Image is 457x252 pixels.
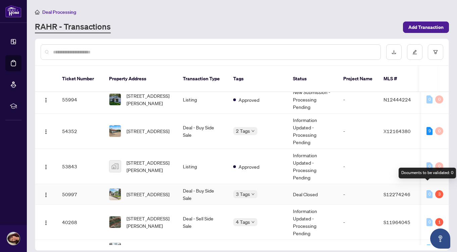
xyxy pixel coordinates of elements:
span: 2 Tags [236,127,250,135]
div: 3 [435,190,443,198]
span: download [392,50,396,54]
button: Logo [41,189,51,200]
span: N12444224 [384,96,411,102]
span: Add Transaction [408,22,444,33]
span: down [251,193,255,196]
td: Deal - Sell Side Sale [177,205,228,240]
img: thumbnail-img [109,216,121,228]
span: [STREET_ADDRESS][PERSON_NAME] [126,159,172,174]
span: Approved [239,163,259,170]
img: thumbnail-img [109,94,121,105]
span: home [35,10,40,14]
button: edit [407,44,422,60]
td: Deal - Buy Side Sale [177,114,228,149]
button: Logo [41,161,51,172]
img: thumbnail-img [109,161,121,172]
img: Logo [43,97,49,103]
img: thumbnail-img [109,188,121,200]
th: Project Name [338,66,378,92]
span: S12274246 [384,191,410,197]
img: Logo [43,192,49,198]
td: 50997 [57,184,104,205]
td: Information Updated - Processing Pending [288,114,338,149]
div: 0 [435,127,443,135]
span: edit [412,50,417,54]
th: Property Address [104,66,177,92]
div: Documents to be validated: 0 [399,168,456,178]
th: Tags [228,66,288,92]
span: [STREET_ADDRESS] [126,191,169,198]
span: down [251,220,255,224]
span: [STREET_ADDRESS][PERSON_NAME] [126,215,172,229]
td: 55994 [57,86,104,114]
td: Deal - Buy Side Sale [177,184,228,205]
td: - [338,184,378,205]
td: 40268 [57,205,104,240]
span: down [251,129,255,133]
th: MLS # [378,66,418,92]
div: 0 [426,95,433,103]
div: 1 [435,218,443,226]
button: Logo [41,94,51,105]
td: - [338,114,378,149]
button: Logo [41,126,51,136]
img: Logo [43,220,49,225]
span: [STREET_ADDRESS] [126,127,169,135]
span: filter [433,50,438,54]
span: [STREET_ADDRESS][PERSON_NAME] [126,92,172,107]
span: Approved [239,96,259,103]
span: X12164380 [384,128,411,134]
span: Deal Processing [42,9,76,15]
img: logo [5,5,21,17]
span: S11964045 [384,219,410,225]
td: New Submission - Processing Pending [288,86,338,114]
td: Deal Closed [288,184,338,205]
img: Logo [43,164,49,170]
div: 0 [435,95,443,103]
div: 0 [426,162,433,170]
button: Logo [41,217,51,227]
th: Ticket Number [57,66,104,92]
td: Listing [177,86,228,114]
a: RAHR - Transactions [35,21,111,33]
div: 0 [435,162,443,170]
img: Logo [43,129,49,134]
div: 9 [426,127,433,135]
span: 3 Tags [236,190,250,198]
th: Transaction Type [177,66,228,92]
td: - [338,149,378,184]
td: - [338,86,378,114]
td: 54352 [57,114,104,149]
td: 53843 [57,149,104,184]
td: - [338,205,378,240]
span: 4 Tags [236,218,250,226]
button: Add Transaction [403,22,449,33]
button: Open asap [430,228,450,249]
td: Information Updated - Processing Pending [288,205,338,240]
button: filter [428,44,443,60]
img: Profile Icon [7,232,20,245]
div: 0 [426,218,433,226]
td: Listing [177,149,228,184]
img: thumbnail-img [109,125,121,137]
td: Information Updated - Processing Pending [288,149,338,184]
button: download [386,44,402,60]
th: Status [288,66,338,92]
div: 0 [426,190,433,198]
